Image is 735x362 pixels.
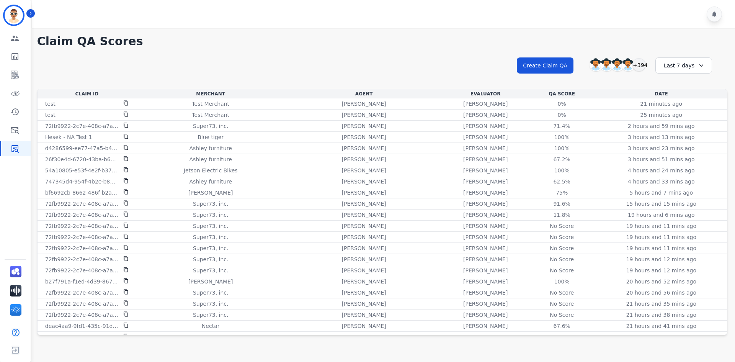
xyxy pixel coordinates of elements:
[545,244,579,252] div: No Score
[341,178,386,185] p: [PERSON_NAME]
[628,211,694,219] p: 19 hours and 6 mins ago
[45,322,119,330] p: deac4aa9-9fd1-435c-91d0-cd6d8d760fce
[45,300,119,308] p: 72fb9922-2c7e-408c-a7af-65fa3901b6bc
[341,233,386,241] p: [PERSON_NAME]
[545,300,579,308] div: No Score
[463,100,508,108] p: [PERSON_NAME]
[463,244,508,252] p: [PERSON_NAME]
[545,167,579,174] div: 100%
[341,278,386,285] p: [PERSON_NAME]
[45,289,119,296] p: 72fb9922-2c7e-408c-a7af-65fa3901b6bc
[628,133,694,141] p: 3 hours and 13 mins ago
[193,311,229,319] p: Super73, inc.
[545,289,579,296] div: No Score
[341,167,386,174] p: [PERSON_NAME]
[45,267,119,274] p: 72fb9922-2c7e-408c-a7af-65fa3901b6bc
[628,178,694,185] p: 4 hours and 33 mins ago
[341,289,386,296] p: [PERSON_NAME]
[545,222,579,230] div: No Score
[45,111,56,119] p: test
[193,289,229,296] p: Super73, inc.
[630,189,693,197] p: 5 hours and 7 mins ago
[655,57,712,74] div: Last 7 days
[193,222,229,230] p: Super73, inc.
[341,189,386,197] p: [PERSON_NAME]
[192,111,229,119] p: Test Merchant
[463,133,508,141] p: [PERSON_NAME]
[545,144,579,152] div: 100%
[45,144,119,152] p: d4286599-ee77-47a5-b489-140688ae9615
[626,311,696,319] p: 21 hours and 38 mins ago
[341,211,386,219] p: [PERSON_NAME]
[341,322,386,330] p: [PERSON_NAME]
[463,111,508,119] p: [PERSON_NAME]
[45,233,119,241] p: 72fb9922-2c7e-408c-a7af-65fa3901b6bc
[626,322,696,330] p: 21 hours and 41 mins ago
[626,244,696,252] p: 19 hours and 11 mins ago
[545,278,579,285] div: 100%
[517,57,573,74] button: Create Claim QA
[189,144,232,152] p: Ashley furniture
[45,333,119,341] p: 72fb9922-2c7e-408c-a7af-65fa3901b6bc
[545,333,579,341] div: No Score
[341,222,386,230] p: [PERSON_NAME]
[463,311,508,319] p: [PERSON_NAME]
[202,322,220,330] p: Nectar
[463,156,508,163] p: [PERSON_NAME]
[341,311,386,319] p: [PERSON_NAME]
[45,189,119,197] p: bf6692cb-8662-486f-b2a4-0ab6fd7f1eda
[628,122,694,130] p: 2 hours and 59 mins ago
[463,144,508,152] p: [PERSON_NAME]
[597,91,725,97] div: Date
[188,278,233,285] p: [PERSON_NAME]
[37,34,727,48] h1: Claim QA Scores
[463,189,508,197] p: [PERSON_NAME]
[341,122,386,130] p: [PERSON_NAME]
[341,144,386,152] p: [PERSON_NAME]
[45,178,119,185] p: 747345d4-954f-4b2c-b864-97055a52b23f
[628,144,694,152] p: 3 hours and 23 mins ago
[341,244,386,252] p: [PERSON_NAME]
[45,122,119,130] p: 72fb9922-2c7e-408c-a7af-65fa3901b6bc
[45,244,119,252] p: 72fb9922-2c7e-408c-a7af-65fa3901b6bc
[138,91,284,97] div: Merchant
[626,233,696,241] p: 19 hours and 11 mins ago
[545,322,579,330] div: 67.6%
[463,267,508,274] p: [PERSON_NAME]
[463,167,508,174] p: [PERSON_NAME]
[463,211,508,219] p: [PERSON_NAME]
[463,333,508,341] p: [PERSON_NAME]
[193,244,229,252] p: Super73, inc.
[341,133,386,141] p: [PERSON_NAME]
[626,267,696,274] p: 19 hours and 12 mins ago
[193,233,229,241] p: Super73, inc.
[545,111,579,119] div: 0%
[45,222,119,230] p: 72fb9922-2c7e-408c-a7af-65fa3901b6bc
[463,200,508,208] p: [PERSON_NAME]
[189,178,232,185] p: Ashley furniture
[341,333,386,341] p: [PERSON_NAME]
[45,167,119,174] p: 54a10805-e53f-4e2f-b372-0f8fae910bd1
[341,256,386,263] p: [PERSON_NAME]
[341,111,386,119] p: [PERSON_NAME]
[463,178,508,185] p: [PERSON_NAME]
[545,211,579,219] div: 11.8%
[45,100,56,108] p: test
[193,333,229,341] p: Super73, inc.
[45,200,119,208] p: 72fb9922-2c7e-408c-a7af-65fa3901b6bc
[628,156,694,163] p: 3 hours and 51 mins ago
[45,278,119,285] p: b27f791a-f1ed-4d39-8675-dbf2c5983b47
[188,189,233,197] p: [PERSON_NAME]
[545,256,579,263] div: No Score
[341,100,386,108] p: [PERSON_NAME]
[341,267,386,274] p: [PERSON_NAME]
[628,167,694,174] p: 4 hours and 24 mins ago
[530,91,594,97] div: QA Score
[545,267,579,274] div: No Score
[45,133,92,141] p: Hesek - NA Test 1
[626,222,696,230] p: 19 hours and 11 mins ago
[45,311,119,319] p: 72fb9922-2c7e-408c-a7af-65fa3901b6bc
[192,100,229,108] p: Test Merchant
[545,178,579,185] div: 62.5%
[45,256,119,263] p: 72fb9922-2c7e-408c-a7af-65fa3901b6bc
